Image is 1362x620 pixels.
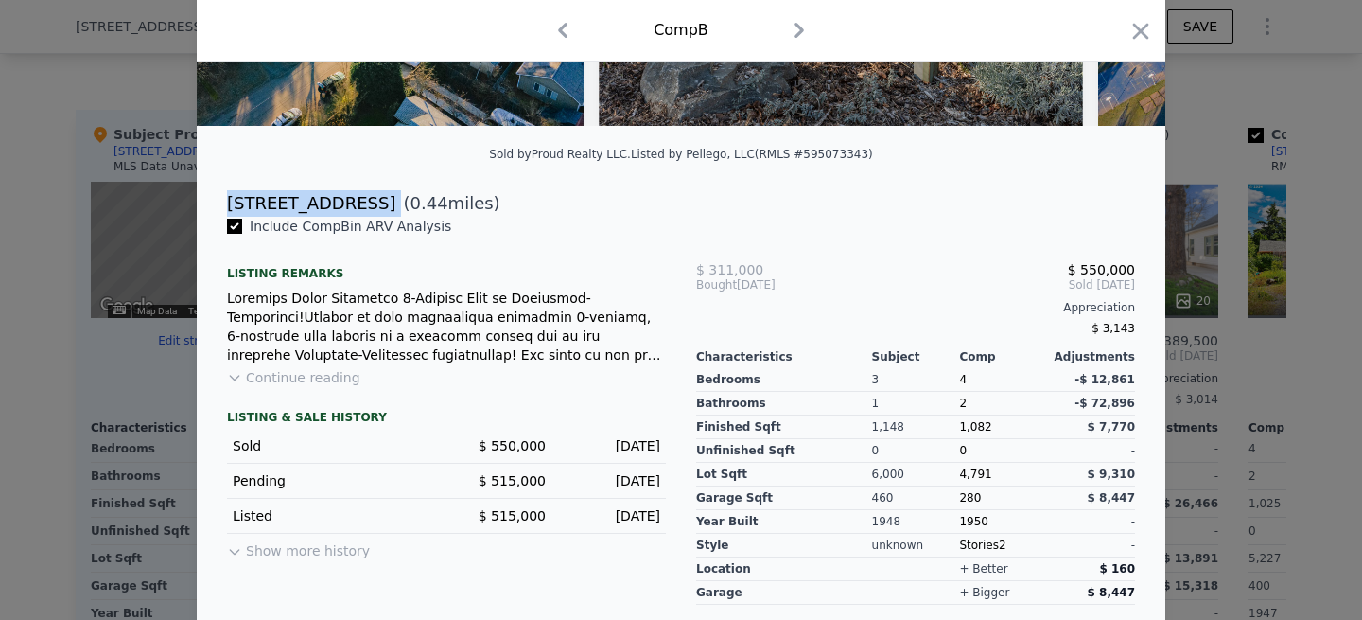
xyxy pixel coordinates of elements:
[395,190,499,217] span: ( miles)
[1088,491,1135,505] span: $ 8,447
[872,349,960,364] div: Subject
[227,190,395,217] div: [STREET_ADDRESS]
[233,506,431,525] div: Listed
[872,487,960,510] div: 460
[843,277,1135,292] span: Sold [DATE]
[872,416,960,439] div: 1,148
[1047,439,1135,463] div: -
[242,219,459,234] span: Include Comp B in ARV Analysis
[479,438,546,453] span: $ 550,000
[631,148,873,161] div: Listed by Pellego, LLC (RMLS #595073343)
[959,510,1047,534] div: 1950
[1068,262,1135,277] span: $ 550,000
[696,262,763,277] span: $ 311,000
[696,416,872,439] div: Finished Sqft
[959,561,1007,576] div: + better
[1099,562,1135,576] span: $ 160
[227,410,666,429] div: LISTING & SALE HISTORY
[1088,420,1135,434] span: $ 7,770
[696,300,1135,315] div: Appreciation
[959,534,1047,558] div: Stories2
[696,277,843,292] div: [DATE]
[561,436,660,455] div: [DATE]
[959,392,1047,416] div: 2
[479,473,546,488] span: $ 515,000
[959,373,967,386] span: 4
[872,392,960,416] div: 1
[654,19,708,42] div: Comp B
[1088,586,1135,599] span: $ 8,447
[410,193,448,213] span: 0.44
[227,534,370,560] button: Show more history
[227,368,360,387] button: Continue reading
[233,436,431,455] div: Sold
[959,468,991,481] span: 4,791
[1074,373,1135,386] span: -$ 12,861
[227,289,666,364] div: Loremips Dolor Sitametco 8-Adipisc Elit se Doeiusmod-Temporinci!Utlabor et dolo magnaaliqua enima...
[872,439,960,463] div: 0
[959,491,981,505] span: 280
[1074,397,1135,410] span: -$ 72,896
[959,420,991,434] span: 1,082
[561,506,660,525] div: [DATE]
[489,148,631,161] div: Sold by Proud Realty LLC .
[1088,468,1135,481] span: $ 9,310
[696,510,872,534] div: Year Built
[872,510,960,534] div: 1948
[1047,510,1135,534] div: -
[696,558,872,581] div: location
[696,439,872,463] div: Unfinished Sqft
[959,349,1047,364] div: Comp
[959,585,1009,600] div: + bigger
[479,508,546,523] span: $ 515,000
[227,251,666,281] div: Listing remarks
[1091,322,1135,335] span: $ 3,143
[696,368,872,392] div: Bedrooms
[561,471,660,490] div: [DATE]
[696,487,872,510] div: Garage Sqft
[696,534,872,558] div: Style
[872,534,960,558] div: unknown
[1047,534,1135,558] div: -
[696,277,737,292] span: Bought
[872,368,960,392] div: 3
[696,349,872,364] div: Characteristics
[696,392,872,416] div: Bathrooms
[233,471,431,490] div: Pending
[1047,349,1135,364] div: Adjustments
[872,463,960,487] div: 6,000
[696,581,872,605] div: garage
[696,463,872,487] div: Lot Sqft
[959,444,967,457] span: 0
